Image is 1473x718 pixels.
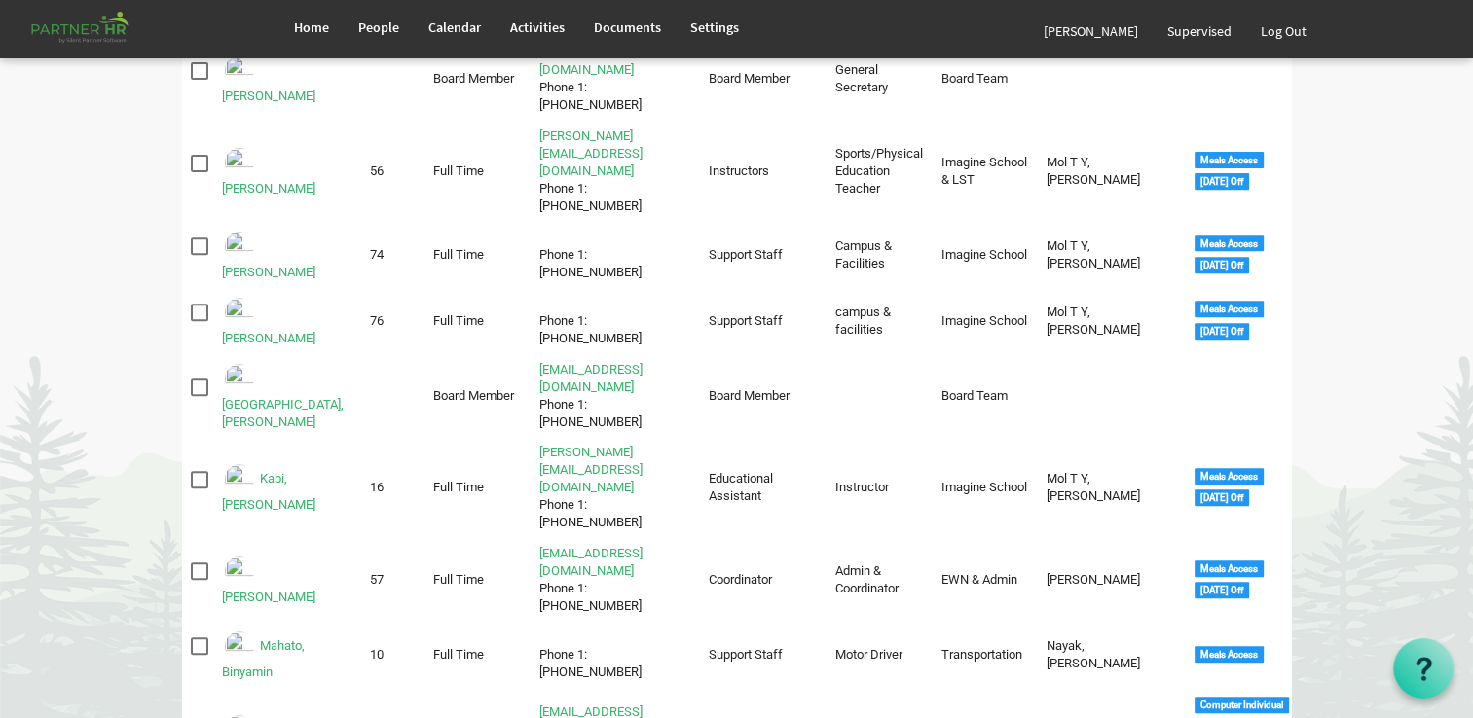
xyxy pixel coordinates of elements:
span: Calendar [428,18,481,36]
img: Emp-bb320c71-32d4-47a5-8c64-70be61bf7c75.png [222,53,257,88]
td: communication@stepind.orgPhone 1: +91793376236 is template cell column header Contact Info [531,541,700,619]
td: <div class="tag label label-default">Meals Access</div> <div class="tag label label-default">Sund... [1186,541,1292,619]
td: column header Supervisor [1038,41,1186,119]
a: [PERSON_NAME] [222,331,315,345]
td: Phone 1: +917029624118 is template cell column header Contact Info [531,625,700,685]
span: Settings [690,18,739,36]
td: column header Tags [1186,357,1292,435]
td: Imagine School column header Departments [932,291,1038,351]
img: Emp-1637c222-7ad4-4c63-adbd-afba3a2207f3.png [222,628,257,664]
div: Meals Access [1195,301,1264,317]
div: Meals Access [1195,152,1264,168]
a: [PERSON_NAME] [222,89,315,103]
td: Mol T Y, Smitha column header Supervisor [1038,124,1186,219]
td: Hembram, Champa is template cell column header Full Name [213,291,361,351]
span: Activities [510,18,565,36]
td: General Secretary column header Job Title [827,41,933,119]
td: Support Staff column header Position [699,225,826,285]
div: Meals Access [1195,646,1264,663]
td: Mol T Y, Smitha column header Supervisor [1038,440,1186,535]
td: Admin & Coordinator column header Job Title [827,541,933,619]
td: Instructor column header Job Title [827,440,933,535]
td: checkbox [182,541,214,619]
td: Mol T Y, Smitha column header Supervisor [1038,291,1186,351]
td: Phone 1: +919337069153 is template cell column header Contact Info [531,291,700,351]
td: manasi@imagineschools.inPhone 1: +919556635966 is template cell column header Contact Info [531,440,700,535]
td: 57 column header ID [361,541,424,619]
div: Meals Access [1195,468,1264,485]
a: [PERSON_NAME] [222,265,315,279]
td: <div class="tag label label-default">Meals Access</div> column header Tags [1186,625,1292,685]
td: Sports/Physical Education Teacher column header Job Title [827,124,933,219]
td: Board Member column header Personnel Type [424,357,531,435]
td: Board Member column header Personnel Type [424,41,531,119]
td: Jena, Micky Sanjib is template cell column header Full Name [213,357,361,435]
span: Supervised [1167,22,1232,40]
td: Support Staff column header Position [699,291,826,351]
td: Instructors column header Position [699,124,826,219]
a: Log Out [1246,4,1321,58]
a: [PERSON_NAME] [222,590,315,604]
span: People [358,18,399,36]
td: checkbox [182,625,214,685]
td: Board Team column header Departments [932,41,1038,119]
div: [DATE] Off [1195,173,1249,190]
td: Nayak, Himanshu Sekhar column header Supervisor [1038,625,1186,685]
span: Documents [594,18,661,36]
td: Board Team column header Departments [932,357,1038,435]
td: Campus & Facilities column header Job Title [827,225,933,285]
td: 10 column header ID [361,625,424,685]
td: <div class="tag label label-default">Meals Access</div> <div class="tag label label-default">Sund... [1186,225,1292,285]
td: 74 column header ID [361,225,424,285]
td: checkbox [182,225,214,285]
td: column header Supervisor [1038,357,1186,435]
td: Kashyap, Shelly is template cell column header Full Name [213,541,361,619]
img: Emp-f7beb9f7-2d65-468a-af23-8ea234951bdd.png [222,145,257,180]
td: column header Tags [1186,41,1292,119]
td: Full Time column header Personnel Type [424,124,531,219]
div: [DATE] Off [1195,257,1249,273]
div: [DATE] Off [1195,489,1249,506]
img: Emp-ff444c36-2e5f-4365-8f09-87e68d271f84.png [222,554,257,589]
td: 76 column header ID [361,291,424,351]
a: [PERSON_NAME][EMAIL_ADDRESS][DOMAIN_NAME] [539,128,643,178]
td: column header Job Title [827,357,933,435]
a: Kabi, [PERSON_NAME] [222,471,315,513]
td: Full Time column header Personnel Type [424,625,531,685]
a: [GEOGRAPHIC_DATA], [PERSON_NAME] [222,397,344,429]
td: Coordinator column header Position [699,541,826,619]
a: [PERSON_NAME] [222,181,315,196]
td: Educational Assistant column header Position [699,440,826,535]
div: Meals Access [1195,235,1264,252]
td: Mol T Y, Smitha column header Supervisor [1038,225,1186,285]
a: [EMAIL_ADDRESS][DOMAIN_NAME] [539,546,643,578]
td: Phone 1: +919827685342 is template cell column header Contact Info [531,225,700,285]
td: sachidananda@imagineschools.inPhone 1: +916371599646 is template cell column header Contact Info [531,124,700,219]
img: Emp-882b93ba-a2df-4879-a1b5-e9990336fd52.png [222,461,257,496]
td: campus & facilities column header Job Title [827,291,933,351]
td: Support Staff column header Position [699,625,826,685]
td: <div class="tag label label-default">Meals Access</div> <div class="tag label label-default">Sund... [1186,291,1292,351]
td: Full Time column header Personnel Type [424,225,531,285]
td: 56 column header ID [361,124,424,219]
div: Meals Access [1195,560,1264,577]
td: Imagine School & LST column header Departments [932,124,1038,219]
td: Nayak, Madhumita column header Supervisor [1038,541,1186,619]
td: <div class="tag label label-default">Meals Access</div> <div class="tag label label-default">Sund... [1186,440,1292,535]
td: Full Time column header Personnel Type [424,291,531,351]
a: [PERSON_NAME][EMAIL_ADDRESS][DOMAIN_NAME] [539,445,643,494]
td: Board Member column header Position [699,41,826,119]
img: Emp-314a2e4f-2472-495b-91ee-46af4e604102.png [222,361,257,396]
td: Board Member column header Position [699,357,826,435]
a: Mahato, Binyamin [222,637,305,679]
td: George, Samson is template cell column header Full Name [213,41,361,119]
td: Kabi, Manasi is template cell column header Full Name [213,440,361,535]
td: checkbox [182,291,214,351]
a: [EMAIL_ADDRESS][DOMAIN_NAME] [539,362,643,394]
td: Hansda, Saunri is template cell column header Full Name [213,225,361,285]
td: <div class="tag label label-default">Meals Access</div> <div class="tag label label-default">Sund... [1186,124,1292,219]
td: checkbox [182,440,214,535]
td: column header ID [361,41,424,119]
td: Mahato, Binyamin is template cell column header Full Name [213,625,361,685]
img: Emp-a83bfb42-0f5f-463c-869c-0ed82ff50f90.png [222,229,257,264]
